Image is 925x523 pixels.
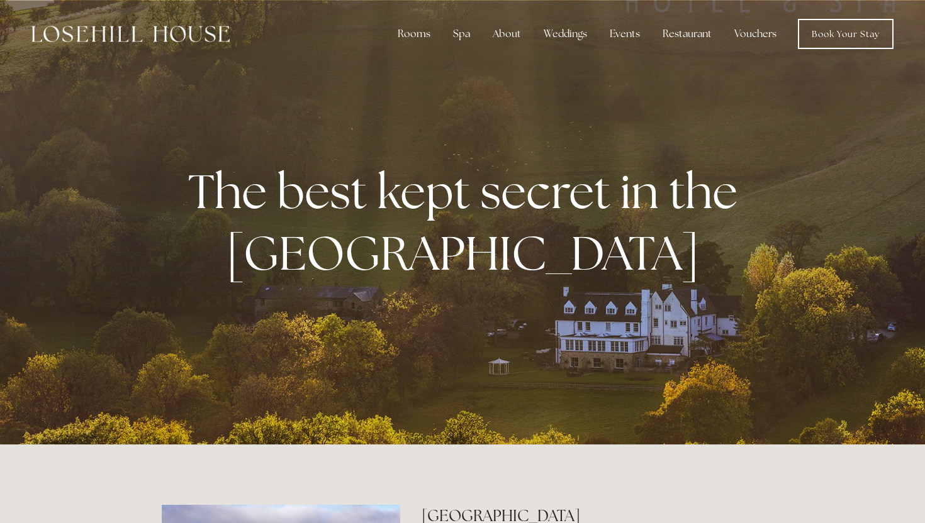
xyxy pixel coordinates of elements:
a: Book Your Stay [798,19,894,49]
div: Rooms [388,21,440,47]
div: Weddings [534,21,597,47]
strong: The best kept secret in the [GEOGRAPHIC_DATA] [188,160,748,284]
div: Spa [443,21,480,47]
img: Losehill House [31,26,230,42]
div: Events [600,21,650,47]
a: Vouchers [724,21,787,47]
div: About [483,21,531,47]
div: Restaurant [653,21,722,47]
